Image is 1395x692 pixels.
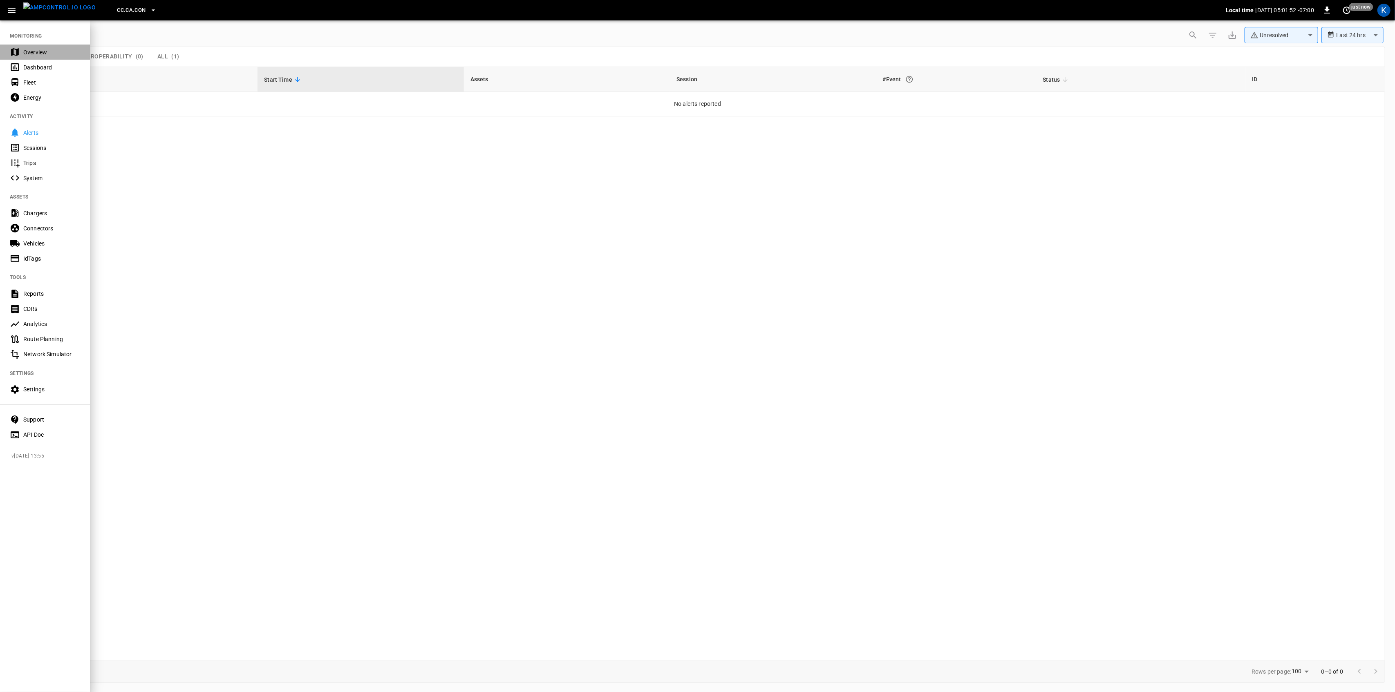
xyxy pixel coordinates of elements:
[23,290,80,298] div: Reports
[117,6,146,15] span: CC.CA.CON
[23,335,80,343] div: Route Planning
[23,431,80,439] div: API Doc
[23,48,80,56] div: Overview
[23,129,80,137] div: Alerts
[23,224,80,232] div: Connectors
[1349,3,1373,11] span: just now
[1377,4,1391,17] div: profile-icon
[23,94,80,102] div: Energy
[23,385,80,393] div: Settings
[23,305,80,313] div: CDRs
[23,144,80,152] div: Sessions
[23,320,80,328] div: Analytics
[23,2,96,13] img: ampcontrol.io logo
[23,174,80,182] div: System
[23,63,80,71] div: Dashboard
[1256,6,1314,14] p: [DATE] 05:01:52 -07:00
[23,350,80,358] div: Network Simulator
[23,415,80,424] div: Support
[1226,6,1254,14] p: Local time
[23,209,80,217] div: Chargers
[23,159,80,167] div: Trips
[1340,4,1353,17] button: set refresh interval
[11,452,83,460] span: v [DATE] 13:55
[23,254,80,263] div: IdTags
[23,239,80,248] div: Vehicles
[23,78,80,87] div: Fleet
